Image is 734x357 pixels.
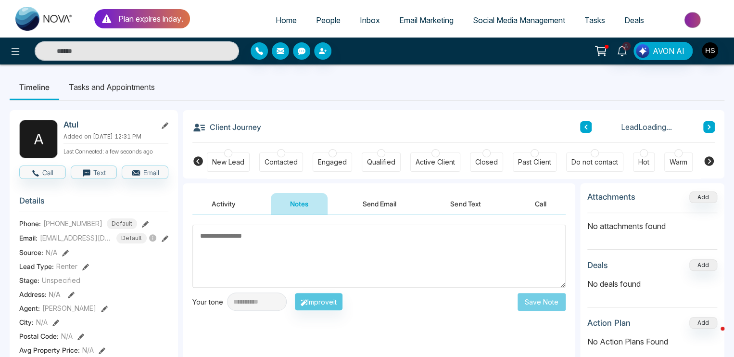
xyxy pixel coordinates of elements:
img: User Avatar [702,42,718,59]
div: Engaged [318,157,347,167]
span: Postal Code : [19,331,59,341]
span: City : [19,317,34,327]
p: No Action Plans Found [587,336,717,347]
h3: Deals [587,260,608,270]
img: Lead Flow [636,44,649,58]
span: Default [116,233,147,243]
li: Tasks and Appointments [59,74,165,100]
button: Call [516,193,566,215]
span: Home [276,15,297,25]
p: Last Connected: a few seconds ago [63,145,168,156]
span: AVON AI [653,45,684,57]
button: Save Note [518,293,566,311]
div: Warm [670,157,687,167]
button: Notes [271,193,328,215]
button: Text [71,166,117,179]
a: Social Media Management [463,11,575,29]
p: No deals found [587,278,717,290]
span: Source: [19,247,43,257]
h3: Details [19,196,168,211]
a: Deals [615,11,654,29]
a: Home [266,11,306,29]
div: A [19,120,58,158]
span: Avg Property Price : [19,345,80,355]
span: Renter [56,261,77,271]
span: Default [107,218,137,229]
div: Active Client [416,157,455,167]
span: N/A [82,345,94,355]
span: [EMAIL_ADDRESS][DATE][DOMAIN_NAME] [40,233,112,243]
a: Inbox [350,11,390,29]
div: New Lead [212,157,244,167]
button: Add [689,317,717,329]
button: Add [689,191,717,203]
p: No attachments found [587,213,717,232]
span: Inbox [360,15,380,25]
span: Social Media Management [473,15,565,25]
a: Email Marketing [390,11,463,29]
img: Market-place.gif [658,9,728,31]
span: Lead Type: [19,261,54,271]
button: Call [19,166,66,179]
li: Timeline [10,74,59,100]
span: Email: [19,233,38,243]
span: Phone: [19,218,41,229]
button: AVON AI [633,42,693,60]
span: Unspecified [42,275,80,285]
button: Send Text [431,193,500,215]
h3: Attachments [587,192,635,202]
a: People [306,11,350,29]
span: Add [689,192,717,201]
div: Hot [638,157,649,167]
span: [PERSON_NAME] [42,303,96,313]
span: Lead Loading... [621,121,672,133]
a: 8 [610,42,633,59]
span: People [316,15,341,25]
iframe: Intercom live chat [701,324,724,347]
button: Activity [192,193,255,215]
span: N/A [46,247,57,257]
p: Plan expires in day . [118,13,183,25]
div: Qualified [367,157,395,167]
h3: Action Plan [587,318,631,328]
span: Agent: [19,303,40,313]
button: Add [689,259,717,271]
h3: Client Journey [192,120,261,134]
span: 8 [622,42,631,51]
h2: Atul [63,120,153,129]
span: Deals [624,15,644,25]
div: Contacted [265,157,298,167]
button: Send Email [343,193,416,215]
p: Added on [DATE] 12:31 PM [63,132,168,141]
span: Tasks [584,15,605,25]
img: Nova CRM Logo [15,7,73,31]
span: N/A [36,317,48,327]
div: Do not contact [571,157,618,167]
div: Closed [475,157,498,167]
button: Email [122,166,168,179]
div: Your tone [192,297,227,307]
span: Address: [19,289,61,299]
span: Email Marketing [399,15,454,25]
a: Tasks [575,11,615,29]
span: [PHONE_NUMBER] [43,218,102,229]
div: Past Client [518,157,551,167]
span: N/A [61,331,73,341]
span: N/A [49,290,61,298]
span: Stage: [19,275,39,285]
